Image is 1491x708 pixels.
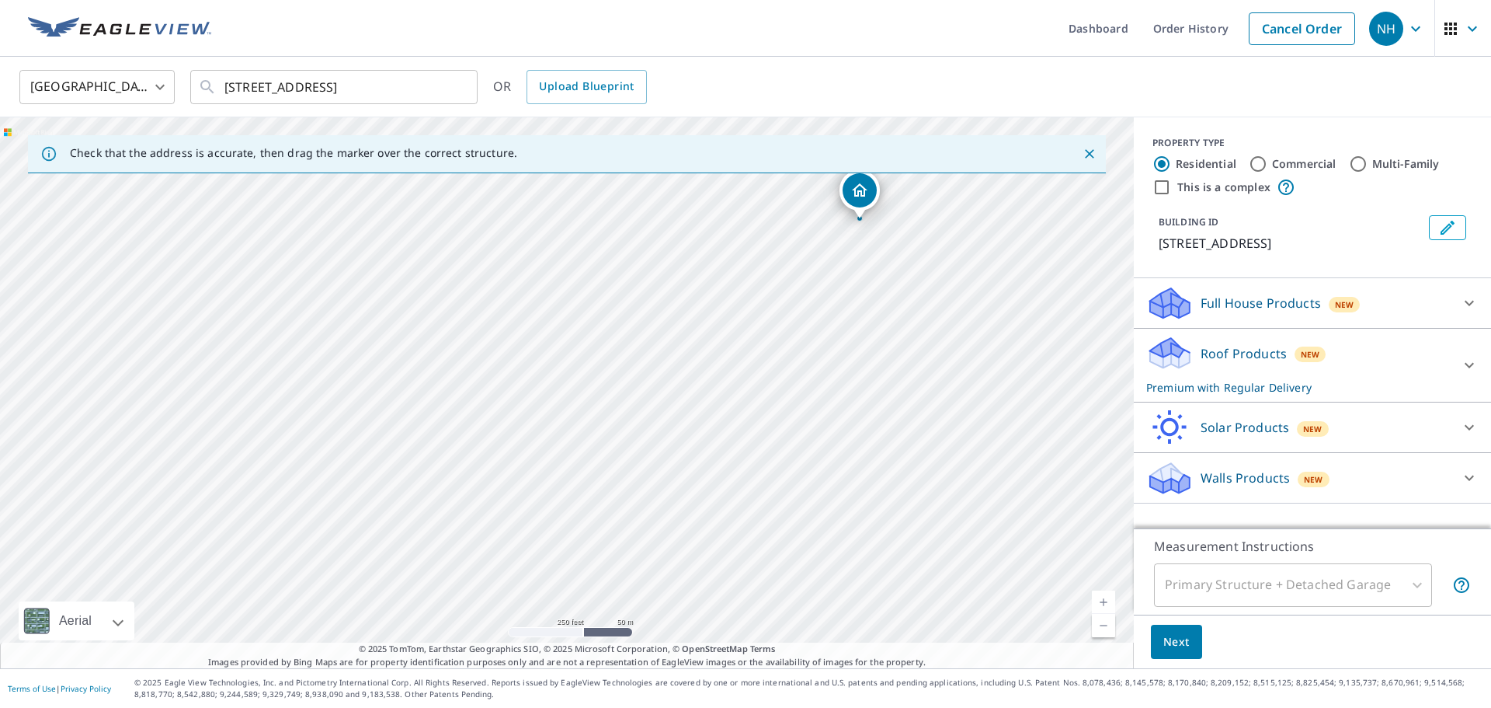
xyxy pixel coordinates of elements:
img: EV Logo [28,17,211,40]
p: Premium with Regular Delivery [1146,379,1451,396]
p: Solar Products [1201,418,1289,437]
p: Check that the address is accurate, then drag the marker over the correct structure. [70,146,517,160]
p: | [8,684,111,693]
label: Multi-Family [1372,156,1440,172]
a: Current Level 17, Zoom In [1092,591,1115,614]
div: Full House ProductsNew [1146,284,1479,322]
div: Dropped pin, building 1, Residential property, 5819 119th Pl NE Marysville, WA 98271 [839,170,880,218]
a: Current Level 17, Zoom Out [1092,614,1115,637]
div: Aerial [54,602,96,640]
div: Roof ProductsNewPremium with Regular Delivery [1146,335,1479,396]
div: Aerial [19,602,134,640]
p: [STREET_ADDRESS] [1159,234,1423,253]
p: Roof Products [1201,344,1287,363]
p: BUILDING ID [1159,215,1218,228]
button: Close [1079,144,1100,164]
a: Privacy Policy [61,683,111,694]
button: Edit building 1 [1429,215,1466,240]
label: Residential [1176,156,1236,172]
a: OpenStreetMap [682,643,747,654]
div: Walls ProductsNew [1146,459,1479,497]
button: Next [1151,625,1202,660]
span: Upload Blueprint [539,77,634,96]
span: © 2025 TomTom, Earthstar Geographics SIO, © 2025 Microsoft Corporation, © [359,643,776,656]
p: Measurement Instructions [1154,537,1471,556]
a: Terms [750,643,776,654]
div: PROPERTY TYPE [1152,136,1472,150]
div: Primary Structure + Detached Garage [1154,563,1432,607]
span: New [1301,348,1320,361]
span: New [1335,298,1354,311]
div: NH [1369,12,1403,46]
a: Terms of Use [8,683,56,694]
label: Commercial [1272,156,1336,172]
p: Walls Products [1201,469,1290,487]
a: Cancel Order [1249,12,1355,45]
span: New [1304,473,1323,486]
input: Search by address or latitude-longitude [224,65,446,109]
p: Full House Products [1201,294,1321,312]
span: New [1303,423,1322,435]
span: Next [1163,633,1190,652]
p: © 2025 Eagle View Technologies, Inc. and Pictometry International Corp. All Rights Reserved. Repo... [134,677,1483,700]
a: Upload Blueprint [527,70,646,104]
label: This is a complex [1177,180,1270,195]
div: Solar ProductsNew [1146,409,1479,446]
div: OR [493,70,647,104]
div: [GEOGRAPHIC_DATA] [19,65,175,109]
span: Your report will include the primary structure and a detached garage if one exists. [1452,576,1471,595]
